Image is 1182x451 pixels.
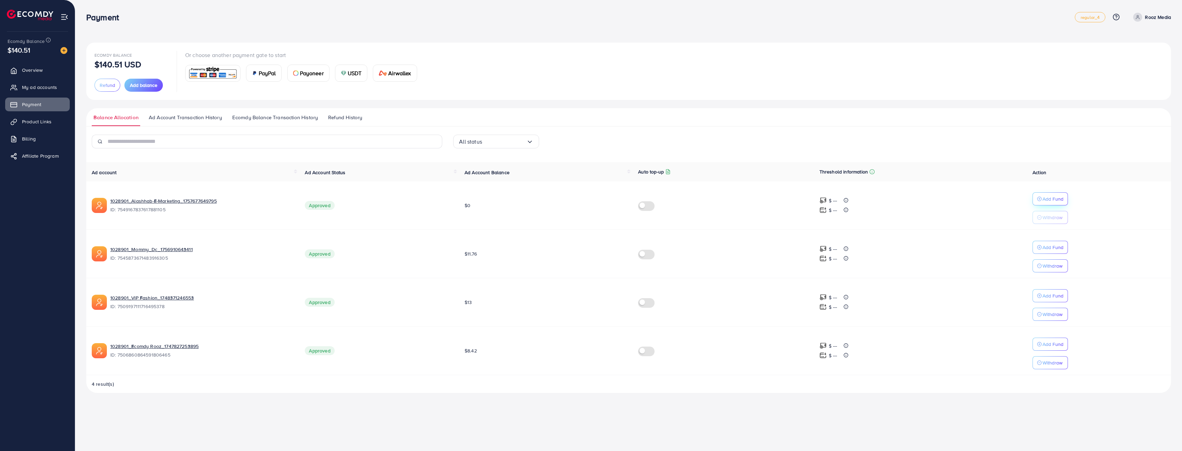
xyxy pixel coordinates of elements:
span: All status [459,136,482,147]
span: Approved [305,346,334,355]
img: top-up amount [819,255,827,262]
img: top-up amount [819,206,827,214]
p: $ --- [829,206,837,214]
span: 4 result(s) [92,381,114,387]
img: top-up amount [819,294,827,301]
p: Or choose another payment gate to start [185,51,423,59]
img: card [341,70,346,76]
img: ic-ads-acc.e4c84228.svg [92,246,107,261]
img: top-up amount [819,245,827,252]
img: ic-ads-acc.e4c84228.svg [92,343,107,358]
a: card [185,65,241,82]
span: $11.76 [465,250,477,257]
a: 1028901_Mommy_Dc_1756910643411 [110,246,294,253]
span: Ecomdy Balance Transaction History [232,114,318,121]
span: Approved [305,249,334,258]
p: Auto top-up [638,168,664,176]
span: Ecomdy Balance [94,52,132,58]
span: PayPal [259,69,276,77]
button: Withdraw [1033,211,1068,224]
p: $ --- [829,293,837,302]
p: $ --- [829,196,837,205]
span: Ad Account Status [305,169,345,176]
button: Withdraw [1033,259,1068,272]
img: top-up amount [819,303,827,311]
p: $ --- [829,351,837,360]
a: cardPayPal [246,65,282,82]
span: ID: 7506860864591806465 [110,351,294,358]
a: cardAirwallex [373,65,417,82]
span: Balance Allocation [93,114,138,121]
a: Affiliate Program [5,149,70,163]
button: Withdraw [1033,308,1068,321]
a: 1028901_VIP Fashion_1748371246553 [110,294,294,301]
span: Add balance [130,82,157,89]
span: My ad accounts [22,84,57,91]
p: Withdraw [1042,359,1062,367]
div: <span class='underline'>1028901_Mommy_Dc_1756910643411</span></br>7545873671483916305 [110,246,294,262]
button: Refund [94,79,120,92]
p: Threshold information [819,168,868,176]
p: Withdraw [1042,213,1062,222]
div: <span class='underline'>1028901_Ecomdy Rooz_1747827253895</span></br>7506860864591806465 [110,343,294,359]
p: Add Fund [1042,195,1063,203]
div: <span class='underline'>1028901_Alashhab-E-Marketing_1757677649795</span></br>7549167837617881105 [110,198,294,213]
span: Approved [305,298,334,307]
button: Add Fund [1033,192,1068,205]
span: Affiliate Program [22,153,59,159]
img: ic-ads-acc.e4c84228.svg [92,198,107,213]
p: $ --- [829,342,837,350]
span: ID: 7509197111716495378 [110,303,294,310]
span: Ecomdy Balance [8,38,45,45]
img: image [60,47,67,54]
p: Withdraw [1042,262,1062,270]
p: $ --- [829,303,837,311]
a: regular_4 [1075,12,1105,22]
button: Add Fund [1033,289,1068,302]
p: $ --- [829,255,837,263]
span: Product Links [22,118,52,125]
span: $140.51 [8,45,30,55]
img: top-up amount [819,342,827,349]
img: menu [60,13,68,21]
span: Action [1033,169,1046,176]
img: logo [7,10,53,20]
div: Search for option [453,135,539,148]
button: Withdraw [1033,356,1068,369]
div: <span class='underline'>1028901_VIP Fashion_1748371246553</span></br>7509197111716495378 [110,294,294,310]
p: Add Fund [1042,340,1063,348]
a: Billing [5,132,70,146]
button: Add Fund [1033,241,1068,254]
p: Add Fund [1042,243,1063,251]
a: Payment [5,98,70,111]
span: $13 [465,299,472,306]
span: Overview [22,67,43,74]
h3: Payment [86,12,124,22]
span: Refund History [328,114,362,121]
a: 1028901_Ecomdy Rooz_1747827253895 [110,343,294,350]
span: Ad Account Balance [465,169,510,176]
img: top-up amount [819,197,827,204]
img: card [379,70,387,76]
img: ic-ads-acc.e4c84228.svg [92,295,107,310]
span: USDT [348,69,362,77]
img: card [252,70,257,76]
button: Add balance [124,79,163,92]
span: Payoneer [300,69,324,77]
button: Add Fund [1033,338,1068,351]
a: Rooz Media [1130,13,1171,22]
p: Rooz Media [1145,13,1171,21]
span: Ad account [92,169,117,176]
a: My ad accounts [5,80,70,94]
img: card [188,66,238,81]
img: card [293,70,299,76]
a: cardUSDT [335,65,368,82]
img: top-up amount [819,352,827,359]
span: Payment [22,101,41,108]
span: $8.42 [465,347,477,354]
span: Approved [305,201,334,210]
span: Refund [100,82,115,89]
span: regular_4 [1081,15,1100,20]
a: Product Links [5,115,70,128]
